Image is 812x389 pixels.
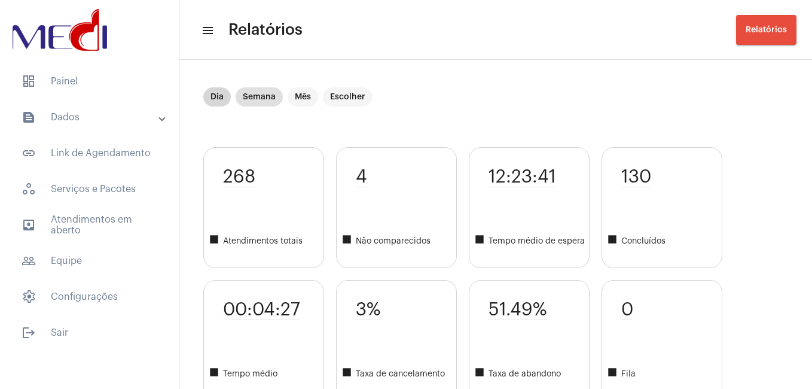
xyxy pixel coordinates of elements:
[341,234,456,248] span: Não comparecidos
[22,146,36,160] mat-icon: sidenav icon
[22,110,160,124] mat-panel-title: Dados
[12,211,167,239] span: Atendimentos em aberto
[12,318,167,347] span: Sair
[209,367,223,381] mat-icon: square
[474,367,489,381] mat-icon: square
[203,87,231,107] mat-chip: Dia
[621,300,633,320] span: 0
[474,234,589,248] span: Tempo médio de espera
[209,234,223,248] mat-icon: square
[12,175,167,203] span: Serviços e Pacotes
[474,367,589,381] span: Taxa de abandono
[223,300,300,320] span: 00:04:27
[22,254,36,268] mat-icon: sidenav icon
[22,326,36,340] mat-icon: sidenav icon
[474,234,489,248] mat-icon: square
[22,182,36,196] span: sidenav icon
[341,367,356,381] mat-icon: square
[489,300,547,320] span: 51.49%
[228,20,303,39] span: Relatórios
[356,167,367,187] span: 4
[607,367,722,381] span: Fila
[12,282,167,311] span: Configurações
[607,234,722,248] span: Concluídos
[12,139,167,168] span: Link de Agendamento
[201,23,213,38] mat-icon: sidenav icon
[10,6,110,54] img: d3a1b5fa-500b-b90f-5a1c-719c20e9830b.png
[12,67,167,96] span: Painel
[607,367,621,381] mat-icon: square
[12,247,167,275] span: Equipe
[621,167,651,187] span: 130
[341,234,356,248] mat-icon: square
[736,15,796,45] button: Relatórios
[323,87,373,107] mat-chip: Escolher
[356,300,381,320] span: 3%
[223,167,255,187] span: 268
[22,290,36,304] span: sidenav icon
[209,234,323,248] span: Atendimentos totais
[746,26,787,34] span: Relatórios
[22,218,36,232] mat-icon: sidenav icon
[341,367,456,381] span: Taxa de cancelamento
[607,234,621,248] mat-icon: square
[22,74,36,89] span: sidenav icon
[7,103,179,132] mat-expansion-panel-header: sidenav iconDados
[489,167,556,187] span: 12:23:41
[236,87,283,107] mat-chip: Semana
[22,110,36,124] mat-icon: sidenav icon
[209,367,323,381] span: Tempo médio
[288,87,318,107] mat-chip: Mês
